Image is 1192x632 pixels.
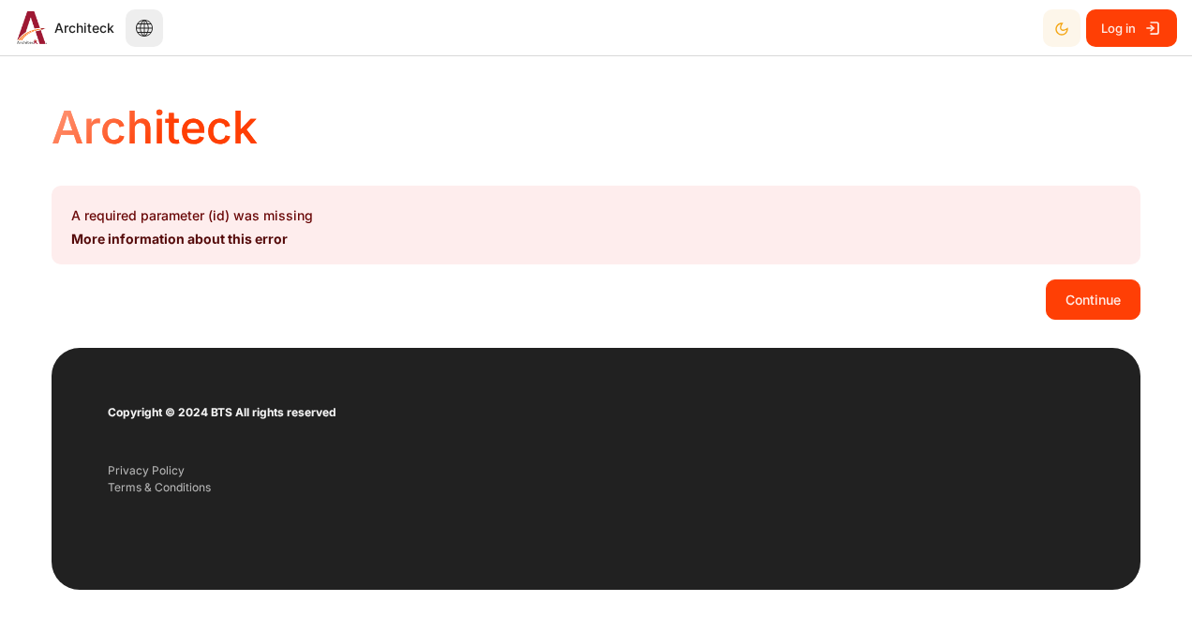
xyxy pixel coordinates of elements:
a: More information about this error [71,231,288,247]
span: Log in [1101,11,1136,45]
a: Privacy Policy [108,463,185,477]
a: Log in [1086,9,1177,47]
span: Architeck [54,18,114,38]
p: A required parameter (id) was missing [71,205,1121,225]
strong: Copyright © 2024 BTS All rights reserved [108,405,336,419]
button: Light Mode Dark Mode [1043,9,1080,47]
a: Terms & Conditions [108,480,211,494]
img: Architeck [17,11,47,44]
a: Architeck Architeck [9,11,114,44]
button: Continue [1046,279,1140,319]
div: Dark Mode [1045,8,1079,47]
h1: Architeck [52,98,258,157]
button: Languages [126,9,163,47]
